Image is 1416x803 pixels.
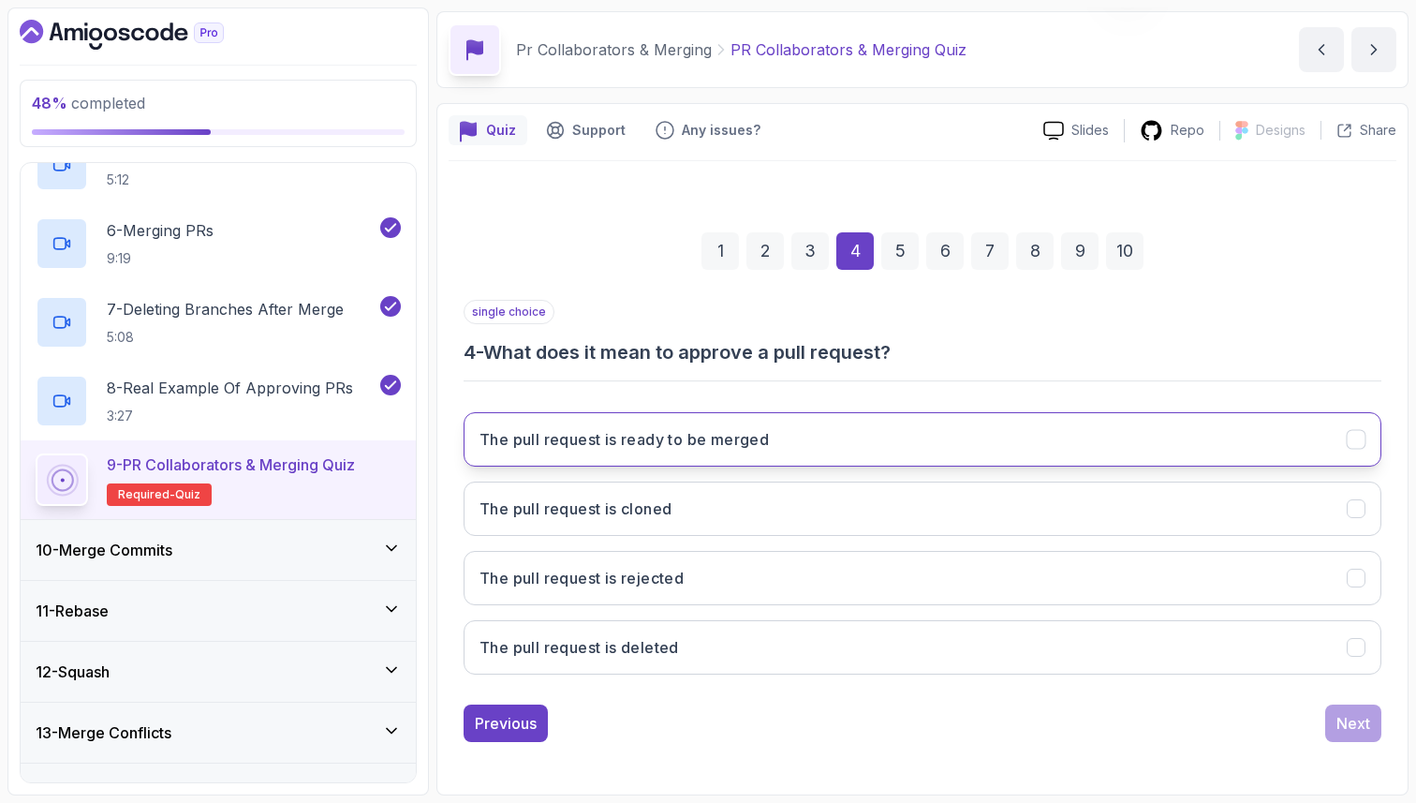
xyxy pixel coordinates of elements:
button: The pull request is cloned [464,482,1381,536]
button: 11-Rebase [21,581,416,641]
p: PR Collaborators & Merging Quiz [730,38,966,61]
button: The pull request is deleted [464,620,1381,675]
span: completed [32,94,145,112]
span: quiz [175,487,200,502]
div: 2 [746,232,784,270]
button: 5-Approving PRs5:12 [36,139,401,191]
p: 3:27 [107,407,353,425]
p: Pr Collaborators & Merging [516,38,712,61]
button: Next [1325,705,1381,742]
p: 5:08 [107,328,344,347]
div: 5 [881,232,919,270]
button: previous content [1299,27,1344,72]
button: 7-Deleting Branches After Merge5:08 [36,296,401,349]
div: 1 [701,232,739,270]
h3: The pull request is rejected [479,567,684,589]
button: Previous [464,705,548,742]
p: Repo [1171,121,1204,140]
div: 9 [1061,232,1099,270]
button: next content [1351,27,1396,72]
p: Designs [1256,121,1305,140]
div: Next [1336,712,1370,735]
h3: 12 - Squash [36,661,110,683]
p: 8 - Real Example Of Approving PRs [107,377,353,399]
div: Previous [475,712,537,735]
div: 10 [1106,232,1143,270]
p: 7 - Deleting Branches After Merge [107,298,344,320]
a: Repo [1125,119,1219,142]
h3: 13 - Merge Conflicts [36,721,171,744]
div: 7 [971,232,1009,270]
button: 8-Real Example Of Approving PRs3:27 [36,375,401,427]
button: Share [1320,121,1396,140]
p: Quiz [486,121,516,140]
button: 6-Merging PRs9:19 [36,217,401,270]
button: 10-Merge Commits [21,520,416,580]
button: The pull request is rejected [464,551,1381,605]
p: Any issues? [682,121,760,140]
button: 12-Squash [21,642,416,702]
h3: 11 - Rebase [36,600,109,622]
button: Support button [535,115,637,145]
button: 13-Merge Conflicts [21,703,416,763]
h3: The pull request is deleted [479,636,679,659]
div: 4 [836,232,874,270]
p: 9 - PR Collaborators & Merging Quiz [107,454,355,476]
button: The pull request is ready to be merged [464,412,1381,467]
button: 9-PR Collaborators & Merging QuizRequired-quiz [36,454,401,506]
p: 9:19 [107,249,214,268]
span: Required- [118,487,175,502]
span: 48 % [32,94,67,112]
p: 6 - Merging PRs [107,219,214,242]
p: Support [572,121,626,140]
h3: 10 - Merge Commits [36,539,172,561]
button: Feedback button [644,115,772,145]
button: quiz button [449,115,527,145]
p: 5:12 [107,171,229,189]
p: Share [1360,121,1396,140]
h3: The pull request is ready to be merged [479,428,769,451]
div: 6 [926,232,964,270]
div: 3 [791,232,829,270]
div: 8 [1016,232,1054,270]
h3: The pull request is cloned [479,498,671,520]
p: Slides [1071,121,1109,140]
p: single choice [464,300,554,324]
h3: 4 - What does it mean to approve a pull request? [464,339,1381,365]
a: Slides [1028,121,1124,141]
a: Dashboard [20,20,267,50]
